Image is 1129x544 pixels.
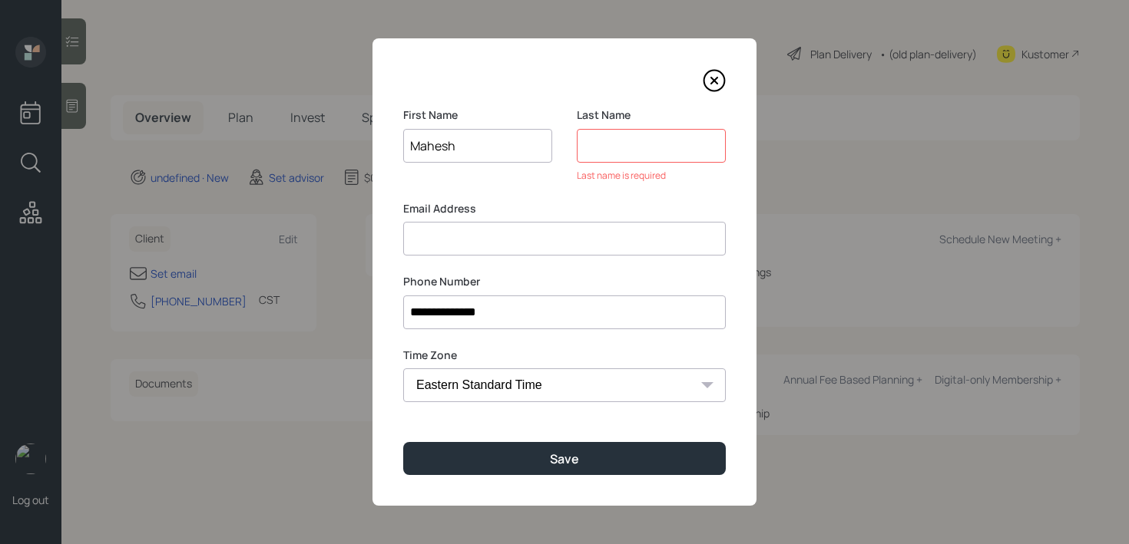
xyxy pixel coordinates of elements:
label: Email Address [403,201,726,216]
div: Last name is required [577,169,726,183]
div: Save [550,450,579,467]
label: Time Zone [403,348,726,363]
button: Save [403,442,726,475]
label: First Name [403,107,552,123]
label: Phone Number [403,274,726,289]
label: Last Name [577,107,726,123]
